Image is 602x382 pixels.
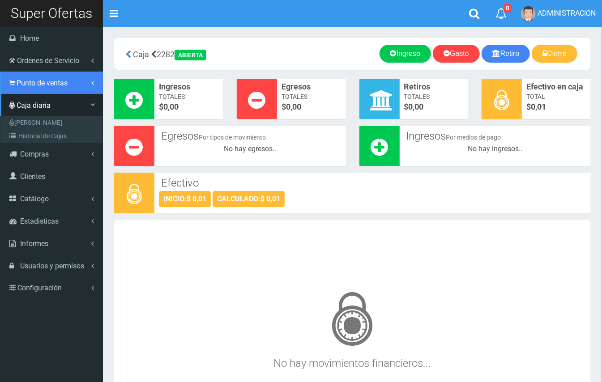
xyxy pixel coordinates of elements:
div: CALCULADO: [213,191,285,207]
div: ABIERTA [175,50,206,60]
span: ADMINISTRACION [538,9,596,17]
span: Compras [20,150,49,158]
h3: Ingresos [406,130,585,142]
a: Ingreso [380,45,431,63]
small: Por tipos de movimiento [199,134,266,141]
span: Estadisticas [20,217,59,225]
span: Informes [20,239,48,248]
span: Caja diaria [17,101,51,110]
strong: $ 0,01 [187,195,206,203]
span: Ordenes de Servicio [17,56,79,65]
span: 0 [504,4,512,13]
div: No hay ingresos.. [404,144,587,154]
a: [PERSON_NAME] [3,116,102,129]
span: Totales [404,92,464,101]
span: Catálogo [20,195,49,203]
span: Totales [282,92,342,101]
a: Cierre [532,45,577,63]
span: Total [526,92,586,101]
span: Ingresos [159,81,219,93]
h3: Efectivo [161,177,584,189]
span: Efectivo en caja [526,81,586,93]
span: Home [20,34,39,42]
span: Super Ofertas [11,5,92,21]
h3: No hay movimientos financieros... [132,280,573,369]
span: Clientes [20,172,45,181]
span: $ [159,101,219,113]
a: Historial de Cajas [3,129,102,143]
img: User Image [521,6,536,21]
font: 0,00 [286,102,301,111]
div: 2282 [121,45,275,63]
span: Caja [133,50,149,59]
span: Punto de ventas [17,79,68,87]
span: Egresos [282,81,342,93]
a: Gasto [433,45,480,63]
span: $ [526,101,586,113]
font: 0,00 [163,102,179,111]
h3: Egresos [161,130,339,142]
small: Por medios de pago [446,134,501,141]
div: No hay egresos.. [159,144,342,154]
div: INICIO: [159,191,211,207]
span: Usuarios y permisos [20,262,84,270]
span: $ [404,101,464,113]
span: 0,01 [531,102,546,111]
strong: $ 0,01 [260,195,280,203]
span: Retiros [404,81,464,93]
span: Totales [159,92,219,101]
font: 0,00 [409,102,424,111]
a: Retiro [482,45,530,63]
span: Configuración [17,284,62,292]
span: $ [282,101,342,113]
